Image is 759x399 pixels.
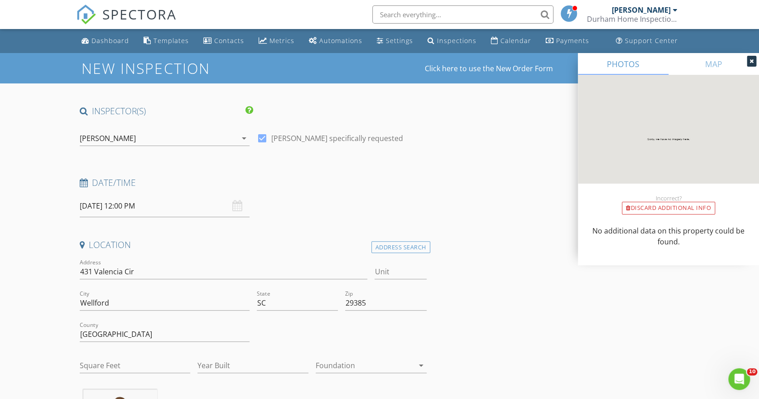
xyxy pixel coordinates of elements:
a: Calendar [487,33,535,49]
a: Templates [140,33,192,49]
div: Contacts [214,36,244,45]
input: Select date [80,195,250,217]
iframe: Intercom live chat [728,368,750,390]
div: Templates [154,36,189,45]
span: 10 [747,368,757,375]
div: Dashboard [91,36,129,45]
div: Inspections [437,36,476,45]
div: Automations [319,36,362,45]
a: Contacts [200,33,248,49]
span: SPECTORA [102,5,177,24]
a: Dashboard [78,33,133,49]
div: Durham Home Inspection LLC [586,15,677,24]
img: The Best Home Inspection Software - Spectora [76,5,96,24]
i: arrow_drop_down [416,360,427,371]
div: Metrics [269,36,294,45]
a: MAP [668,53,759,75]
div: Incorrect? [578,195,759,202]
a: PHOTOS [578,53,668,75]
div: [PERSON_NAME] [611,5,670,15]
input: Search everything... [372,5,553,24]
label: [PERSON_NAME] specifically requested [271,134,403,143]
a: Settings [373,33,417,49]
div: Payments [556,36,589,45]
div: [PERSON_NAME] [80,134,136,142]
a: Metrics [255,33,298,49]
div: Discard Additional info [622,202,715,214]
h1: New Inspection [82,60,282,76]
div: Address Search [371,241,430,253]
div: Settings [386,36,413,45]
div: Support Center [624,36,677,45]
h4: INSPECTOR(S) [80,105,253,117]
h4: Location [80,239,427,251]
div: Calendar [500,36,531,45]
a: Click here to use the New Order Form [425,65,553,72]
img: streetview [578,75,759,205]
a: Payments [542,33,593,49]
a: Support Center [612,33,681,49]
h4: Date/Time [80,177,427,189]
p: No additional data on this property could be found. [589,225,748,247]
a: Inspections [424,33,480,49]
a: Automations (Basic) [305,33,366,49]
i: arrow_drop_down [239,133,250,144]
a: SPECTORA [76,12,177,31]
